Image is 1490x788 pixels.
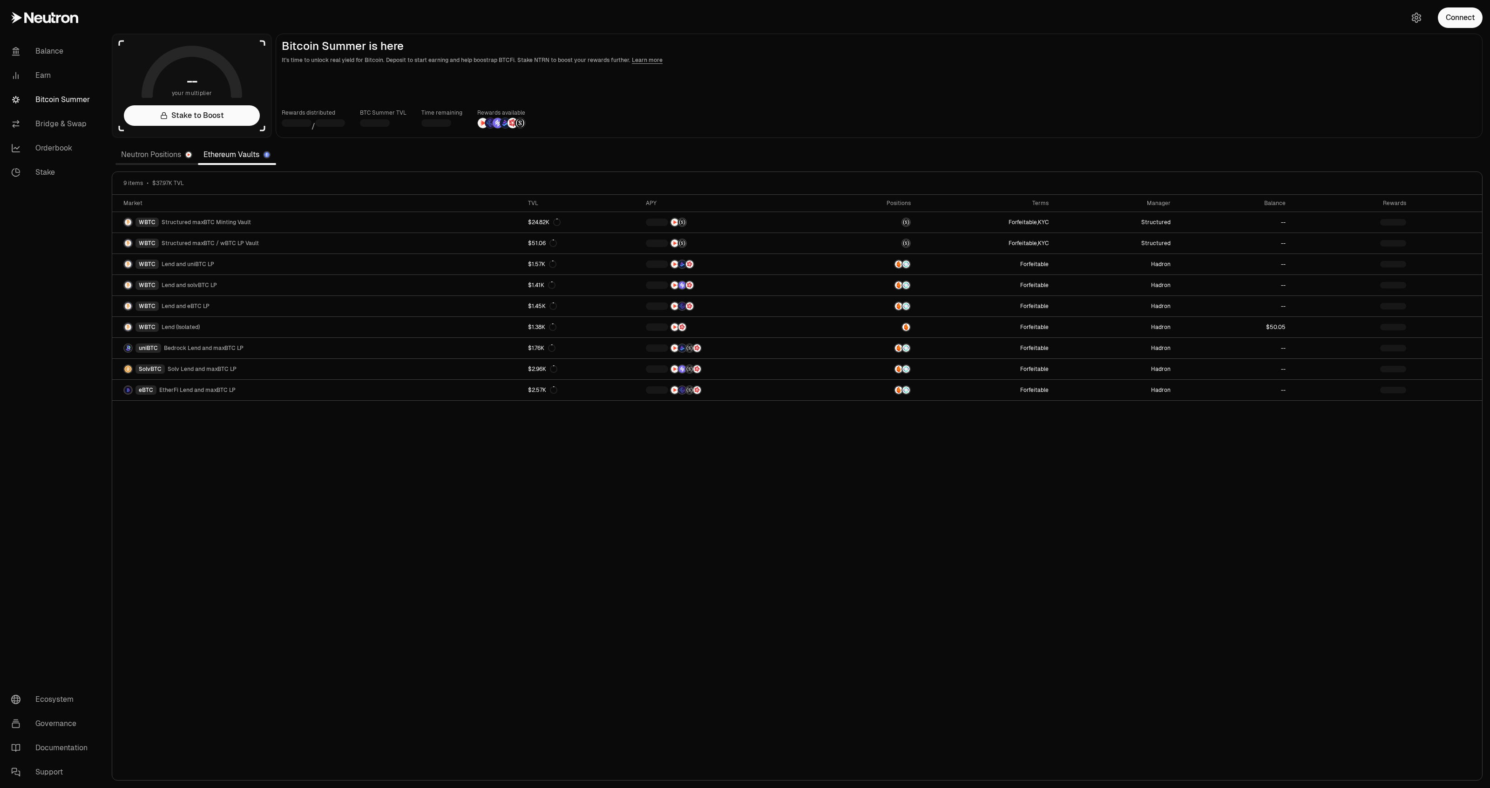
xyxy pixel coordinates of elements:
span: , [1009,240,1049,247]
span: Solv Lend and maxBTC LP [168,365,237,373]
img: maxBTC [902,240,910,247]
div: Positions [826,199,911,207]
a: uniBTC LogouniBTCBedrock Lend and maxBTC LP [112,338,522,358]
button: Forfeitable [1009,219,1037,226]
img: Solv Points [493,118,503,128]
div: Terms [922,199,1049,207]
a: $1.41K [522,275,640,295]
a: Hadron [1054,317,1176,337]
img: Structured Points [515,118,525,128]
img: Solv Points [678,365,686,373]
img: Structured Points [678,240,686,247]
button: KYC [1038,219,1049,226]
button: AmberSupervault [826,364,911,374]
div: $51.06 [528,240,557,247]
a: eBTC LogoeBTCEtherFi Lend and maxBTC LP [112,380,522,400]
a: Balance [4,39,101,63]
img: Ethereum Logo [264,152,270,158]
a: Forfeitable,KYC [916,212,1054,233]
div: $1.38K [528,323,556,331]
img: Bedrock Diamonds [500,118,510,128]
a: Ethereum Vaults [198,145,276,164]
h1: -- [187,74,197,89]
a: -- [1176,212,1292,233]
div: uniBTC [135,343,161,353]
a: Hadron [1054,275,1176,295]
a: $1.38K [522,317,640,337]
a: Support [4,760,101,784]
div: Rewards [1297,199,1406,207]
a: Hadron [1054,380,1176,400]
div: WBTC [135,218,159,227]
a: Bridge & Swap [4,112,101,136]
img: NTRN [671,323,678,331]
a: Forfeitable [916,254,1054,274]
img: WBTC Logo [124,240,132,247]
span: your multiplier [172,89,212,98]
img: NTRN [671,240,678,247]
img: eBTC Logo [124,386,132,394]
img: Amber [895,365,902,373]
button: Forfeitable [1020,260,1049,268]
div: WBTC [135,281,159,290]
button: NTRNBedrock DiamondsMars Fragments [646,260,815,269]
img: Mars Fragments [686,260,693,268]
div: eBTC [135,385,156,395]
a: Stake [4,160,101,185]
img: Mars Fragments [686,281,693,289]
a: -- [1176,275,1292,295]
a: NTRNBedrock DiamondsStructured PointsMars Fragments [640,338,821,358]
a: WBTC LogoWBTCLend and solvBTC LP [112,275,522,295]
p: It's time to unlock real yield for Bitcoin. Deposit to start earning and help boostrap BTCFi. Sta... [282,55,1476,65]
button: Forfeitable [1020,281,1049,289]
a: NTRNEtherFi PointsMars Fragments [640,296,821,316]
a: Bitcoin Summer [4,88,101,112]
img: Supervault [902,302,910,310]
img: Bedrock Diamonds [678,344,686,352]
img: WBTC Logo [124,281,132,289]
span: Structured maxBTC Minting Vault [162,219,251,226]
button: KYC [1038,240,1049,247]
a: AmberSupervault [821,275,916,295]
button: Forfeitable [1020,344,1049,352]
img: WBTC Logo [124,219,132,226]
a: -- [1176,359,1292,379]
a: NTRNStructured Points [640,212,821,233]
img: Structured Points [678,219,686,226]
button: NTRNStructured Points [646,218,815,227]
button: Forfeitable [1020,302,1049,310]
div: $2.96K [528,365,557,373]
a: AmberSupervault [821,338,916,358]
a: WBTC LogoWBTCLend and uniBTC LP [112,254,522,274]
a: Earn [4,63,101,88]
a: maxBTC [821,212,916,233]
div: WBTC [135,260,159,269]
div: APY [646,199,815,207]
img: Mars Fragments [693,386,701,394]
a: Forfeitable [916,317,1054,337]
a: WBTC LogoWBTCLend and eBTC LP [112,296,522,316]
span: Bedrock Lend and maxBTC LP [164,344,244,352]
button: Forfeitable [1020,365,1049,373]
a: Hadron [1054,338,1176,358]
img: Mars Fragments [508,118,518,128]
a: $1.45K [522,296,640,316]
div: WBTC [135,301,159,311]
img: WBTC Logo [124,302,132,310]
img: Amber [895,344,902,352]
a: $51.06 [522,233,640,254]
img: NTRN [671,281,678,289]
span: Lend and uniBTC LP [162,260,214,268]
a: NTRNBedrock DiamondsMars Fragments [640,254,821,274]
a: -- [1176,380,1292,400]
a: $2.96K [522,359,640,379]
div: SolvBTC [135,364,165,374]
div: $1.45K [528,302,557,310]
img: Amber [902,323,910,331]
img: uniBTC Logo [124,344,132,352]
a: AmberSupervault [821,359,916,379]
img: Mars Fragments [686,302,693,310]
img: Amber [895,281,902,289]
a: WBTC LogoWBTCStructured maxBTC / wBTC LP Vault [112,233,522,254]
a: $24.82K [522,212,640,233]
